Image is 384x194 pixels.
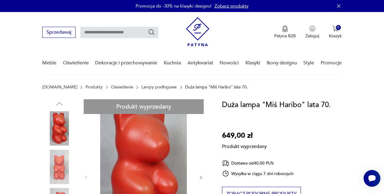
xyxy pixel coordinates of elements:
[111,85,133,90] a: Oświetlenie
[267,51,297,75] a: Ikony designu
[305,26,319,39] button: Zaloguj
[305,33,319,39] p: Zaloguj
[332,26,338,32] img: Ikona koszyka
[42,27,76,38] button: Sprzedawaj
[364,170,380,187] iframe: Smartsupp widget button
[148,29,155,36] button: Szukaj
[329,26,342,39] button: 0Koszyk
[274,26,296,39] button: Patyna B2B
[63,51,89,75] a: Oświetlenie
[187,51,213,75] a: Antykwariat
[321,51,342,75] a: Promocje
[220,51,239,75] a: Nowości
[85,85,103,90] a: Produkty
[42,51,56,75] a: Meble
[222,141,267,150] p: Produkt wyprzedany
[222,159,229,167] img: Ikona dostawy
[136,3,211,9] p: Promocja do -30% na klasyki designu!
[141,85,177,90] a: Lampy podłogowe
[309,26,315,32] img: Ikonka użytkownika
[42,85,77,90] a: [DOMAIN_NAME]
[329,33,342,39] p: Koszyk
[186,17,209,46] img: Patyna - sklep z meblami i dekoracjami vintage
[245,51,260,75] a: Klasyki
[95,51,157,75] a: Dekoracje i przechowywanie
[222,170,294,177] div: Wysyłka w ciągu 7 dni roboczych
[214,3,248,9] a: Zobacz produkty
[336,25,341,30] div: 0
[164,51,181,75] a: Kuchnia
[222,130,267,141] p: 649,00 zł
[274,26,296,39] a: Ikona medaluPatyna B2B
[185,85,248,90] p: Duża lampa "Miś Haribo" lata 70.
[42,31,76,35] a: Sprzedawaj
[282,26,288,32] img: Ikona medalu
[222,99,331,111] h1: Duża lampa "Miś Haribo" lata 70.
[222,159,294,167] div: Dostawa od 40,00 PLN
[274,33,296,39] p: Patyna B2B
[303,51,314,75] a: Style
